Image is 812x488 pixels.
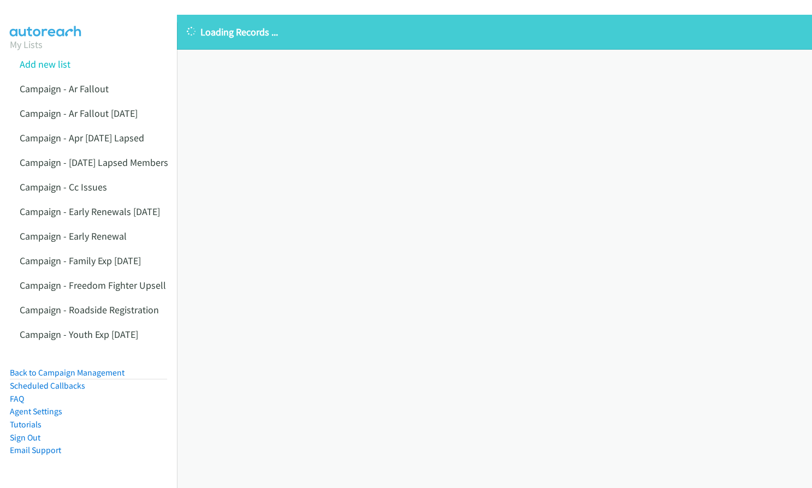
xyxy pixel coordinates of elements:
[20,328,138,341] a: Campaign - Youth Exp [DATE]
[20,181,107,193] a: Campaign - Cc Issues
[20,230,127,242] a: Campaign - Early Renewal
[20,254,141,267] a: Campaign - Family Exp [DATE]
[20,132,144,144] a: Campaign - Apr [DATE] Lapsed
[10,419,42,430] a: Tutorials
[20,107,138,120] a: Campaign - Ar Fallout [DATE]
[20,156,168,169] a: Campaign - [DATE] Lapsed Members
[10,445,61,455] a: Email Support
[10,432,40,443] a: Sign Out
[10,367,125,378] a: Back to Campaign Management
[20,303,159,316] a: Campaign - Roadside Registration
[10,38,43,51] a: My Lists
[20,58,70,70] a: Add new list
[187,25,802,39] p: Loading Records ...
[10,394,24,404] a: FAQ
[20,205,160,218] a: Campaign - Early Renewals [DATE]
[10,406,62,416] a: Agent Settings
[20,279,166,291] a: Campaign - Freedom Fighter Upsell
[20,82,109,95] a: Campaign - Ar Fallout
[10,380,85,391] a: Scheduled Callbacks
